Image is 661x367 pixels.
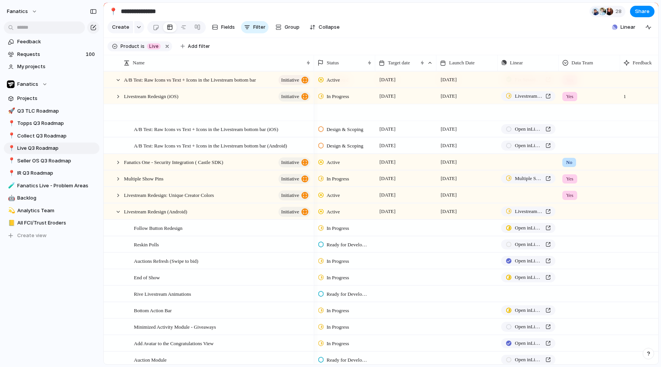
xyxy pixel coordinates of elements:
[439,174,459,183] span: [DATE]
[449,59,475,67] span: Launch Date
[378,174,397,183] span: [DATE]
[278,157,310,167] button: initiative
[17,120,97,127] span: Topps Q3 Roadmap
[7,132,15,140] button: 📍
[327,175,349,183] span: In Progress
[378,207,397,216] span: [DATE]
[4,230,99,241] button: Create view
[124,75,256,84] span: A/B Test: Raw Icons vs Text + Icons in the Livestream bottom bar
[515,125,542,133] span: Open in Linear
[633,59,652,67] span: Feedback
[124,207,187,216] span: Livestream Redesign (Android)
[515,175,542,182] span: Multiple Show Pins
[7,157,15,165] button: 📍
[306,21,343,33] button: Collapse
[281,91,299,102] span: initiative
[327,208,340,216] span: Active
[4,217,99,229] a: 📒All FCI/Trust Eroders
[515,306,542,314] span: Open in Linear
[327,59,339,67] span: Status
[378,92,397,101] span: [DATE]
[327,93,349,100] span: In Progress
[253,23,265,31] span: Filter
[439,75,459,84] span: [DATE]
[4,155,99,167] a: 📍Seller OS Q3 Roadmap
[4,118,99,129] div: 📍Topps Q3 Roadmap
[7,169,15,177] button: 📍
[327,290,369,298] span: Ready for Development
[327,356,369,364] span: Ready for Development
[124,174,163,183] span: Multiple Show Pins
[281,206,299,217] span: initiative
[8,169,13,178] div: 📍
[124,157,223,166] span: Fanatics One - Security Integration ( Castle SDK)
[278,92,310,102] button: initiative
[327,307,349,315] span: In Progress
[327,76,340,84] span: Active
[281,157,299,168] span: initiative
[209,21,238,33] button: Fields
[378,125,397,134] span: [DATE]
[4,61,99,72] a: My projects
[327,126,363,133] span: Design & Scoping
[4,143,99,154] a: 📍Live Q3 Roadmap
[7,194,15,202] button: 🤖
[134,322,216,331] span: Minimized Activity Module - Giveaways
[4,167,99,179] div: 📍IR Q3 Roadmap
[4,105,99,117] div: 🚀Q3 TLC Roadmap
[17,232,47,239] span: Create view
[620,88,629,100] span: 1
[107,21,133,33] button: Create
[501,174,555,183] a: Multiple Show Pins
[134,223,182,232] span: Follow Button Redesign
[7,207,15,215] button: 💫
[8,219,13,228] div: 📒
[4,36,99,48] a: Feedback
[566,192,573,199] span: Yes
[278,174,310,184] button: initiative
[515,224,542,232] span: Open in Linear
[515,339,542,347] span: Open in Linear
[149,43,158,50] span: Live
[439,141,459,150] span: [DATE]
[120,43,139,50] span: Product
[134,125,278,133] span: A/B Test: Raw Icons vs Text + Icons in the Livestream bottom bar (iOS)
[17,194,97,202] span: Backlog
[515,257,542,265] span: Open in Linear
[4,192,99,204] a: 🤖Backlog
[378,157,397,167] span: [DATE]
[272,21,303,33] button: Group
[124,92,178,100] span: Livestream Redesign (iOS)
[635,8,650,15] span: Share
[515,356,542,364] span: Open in Linear
[8,106,13,115] div: 🚀
[4,180,99,192] a: 🧪Fanatics Live - Problem Areas
[571,59,593,67] span: Data Team
[319,23,340,31] span: Collapse
[107,5,119,18] button: 📍
[378,141,397,150] span: [DATE]
[17,157,97,165] span: Seller OS Q3 Roadmap
[515,92,542,100] span: Livestream Redesign (iOS and Android)
[327,323,349,331] span: In Progress
[17,182,97,190] span: Fanatics Live - Problem Areas
[7,107,15,115] button: 🚀
[615,8,624,15] span: 28
[378,75,397,84] span: [DATE]
[285,23,300,31] span: Group
[8,181,13,190] div: 🧪
[378,190,397,200] span: [DATE]
[8,119,13,128] div: 📍
[134,306,172,315] span: Bottom Action Bar
[221,23,235,31] span: Fields
[609,21,638,33] button: Linear
[8,131,13,140] div: 📍
[17,144,97,152] span: Live Q3 Roadmap
[3,5,41,18] button: fanatics
[515,323,542,331] span: Open in Linear
[439,157,459,167] span: [DATE]
[501,91,555,101] a: Livestream Redesign (iOS and Android)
